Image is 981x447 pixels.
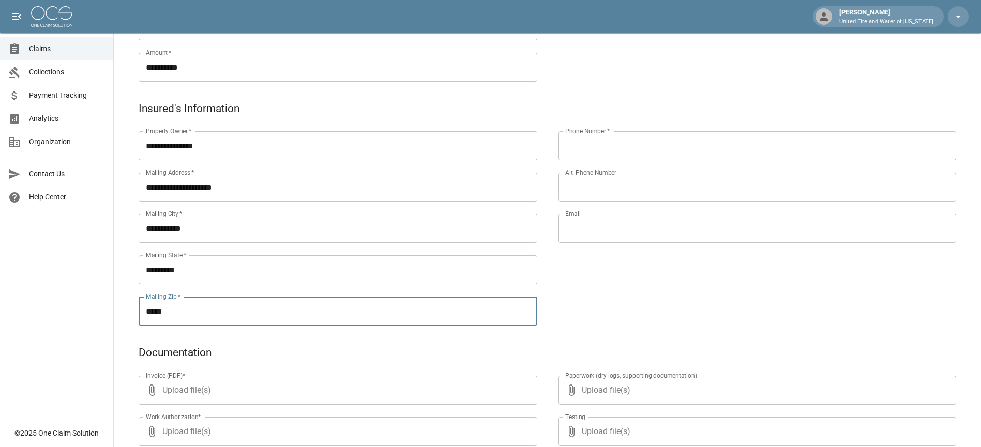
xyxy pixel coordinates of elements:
span: Analytics [29,113,105,124]
label: Paperwork (dry logs, supporting documentation) [565,371,697,380]
label: Mailing Zip [146,292,181,301]
span: Payment Tracking [29,90,105,101]
label: Invoice (PDF)* [146,371,186,380]
label: Work Authorization* [146,412,201,421]
span: Organization [29,136,105,147]
label: Mailing Address [146,168,194,177]
span: Upload file(s) [162,376,509,405]
label: Amount [146,48,172,57]
div: © 2025 One Claim Solution [14,428,99,438]
span: Upload file(s) [162,417,509,446]
p: United Fire and Water of [US_STATE] [839,18,933,26]
span: Help Center [29,192,105,203]
label: Testing [565,412,585,421]
label: Mailing City [146,209,183,218]
span: Collections [29,67,105,78]
div: [PERSON_NAME] [835,7,938,26]
label: Email [565,209,581,218]
label: Property Owner [146,127,192,135]
img: ocs-logo-white-transparent.png [31,6,72,27]
button: open drawer [6,6,27,27]
span: Upload file(s) [582,417,929,446]
label: Mailing State [146,251,186,259]
label: Alt. Phone Number [565,168,616,177]
span: Claims [29,43,105,54]
span: Upload file(s) [582,376,929,405]
label: Phone Number [565,127,610,135]
span: Contact Us [29,168,105,179]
